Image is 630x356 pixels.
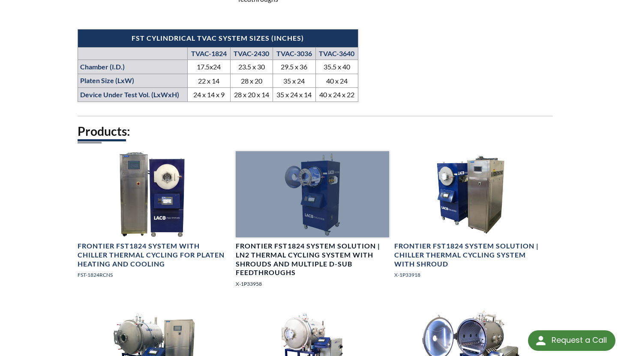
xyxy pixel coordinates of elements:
td: 35 x 24 [273,74,316,88]
h4: FST Cylindrical TVAC System Sizes (inches) [82,34,354,43]
a: Cylindrical TVAC System with Thermal Shrouds and Sliding Shelf, angled view, chamber openFrontier... [236,151,389,295]
p: FST-1824RCNS [78,271,231,279]
td: 40 x 24 [315,74,358,88]
td: 17.5x24 [187,60,230,74]
h4: Frontier FST1824 System Solution | Chiller Thermal Cycling System with Shroud [394,242,548,268]
h2: Products: [78,123,553,139]
td: 40 x 24 x 22 [315,88,358,102]
h4: Frontier FST1824 System Solution | LN2 Thermal Cycling System with Shrouds and Multiple D-sub Fee... [236,242,389,277]
h4: Frontier FST1824 System with Chiller Thermal Cycling for Platen Heating and Cooling [78,242,231,268]
td: 35 x 24 x 14 [273,88,316,102]
td: 24 x 14 x 9 [187,88,230,102]
td: 23.5 x 30 [230,60,273,74]
p: X-1P33918 [394,271,548,279]
div: Request a Call [528,330,615,351]
th: TVAC-2430 [230,47,273,60]
th: TVAC-1824 [187,47,230,60]
td: 28 x 20 [230,74,273,88]
img: round button [534,334,548,347]
td: 28 x 20 x 14 [230,88,273,102]
td: 22 x 14 [187,74,230,88]
th: TVAC-3640 [315,47,358,60]
th: TVAC-3036 [273,47,316,60]
div: Request a Call [552,330,607,350]
td: 35.5 x 40 [315,60,358,74]
a: Standard Cylindrical TVAC System, angled viewFrontier FST1824 System Solution | Chiller Thermal C... [394,151,548,286]
th: Platen Size (LxW) [78,74,187,88]
th: Chamber (I.D.) [78,60,187,74]
td: 29.5 x 36 [273,60,316,74]
a: TVAC Thermal Cycling System imageFrontier FST1824 System with Chiller Thermal Cycling for Platen ... [78,151,231,286]
th: Device Under Test Vol. (LxWxH) [78,88,187,102]
p: X-1P33958 [236,280,389,288]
